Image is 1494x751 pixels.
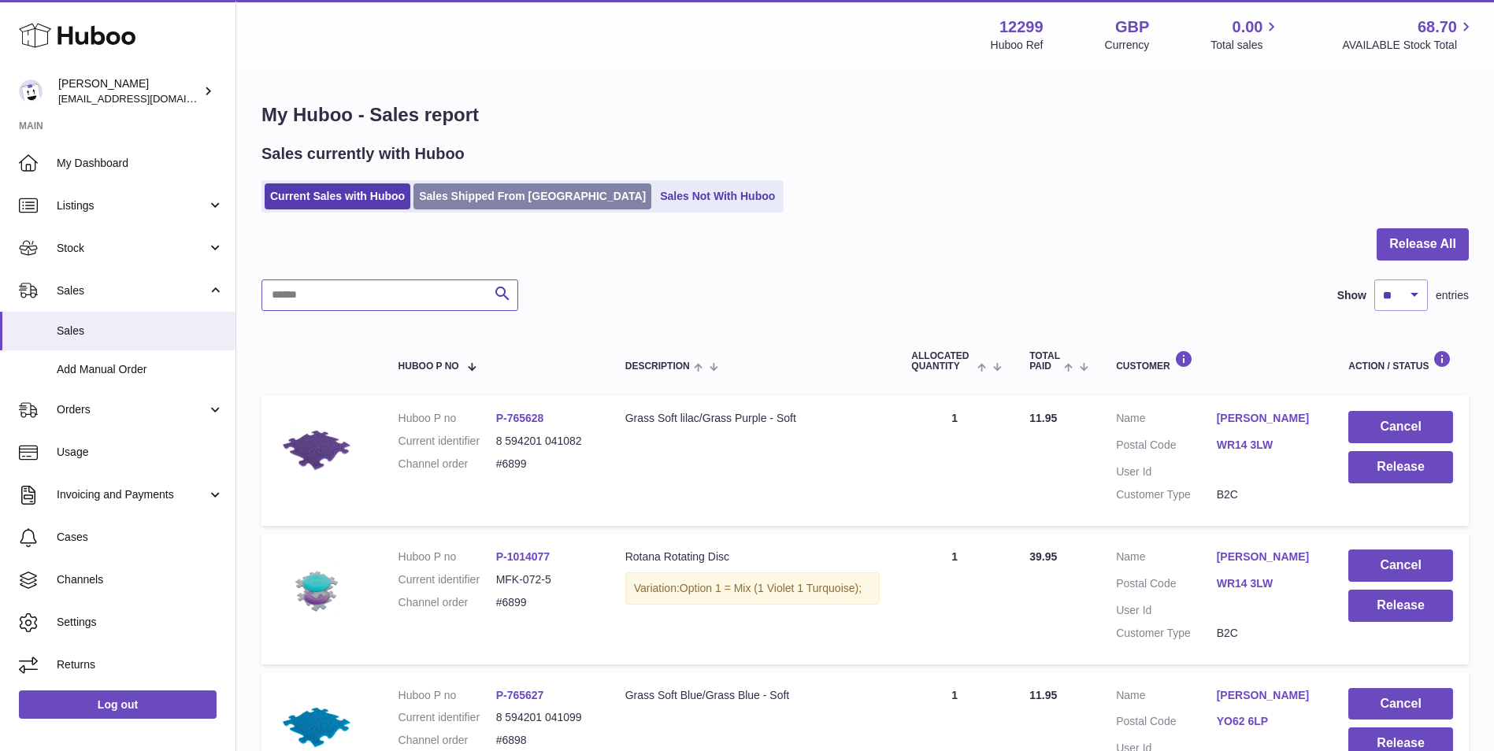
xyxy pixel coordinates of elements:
img: 122991684261693.jpg [277,411,356,490]
button: Cancel [1348,688,1453,720]
span: Add Manual Order [57,362,224,377]
span: My Dashboard [57,156,224,171]
dt: User Id [1116,603,1217,618]
a: P-765627 [496,689,544,701]
dt: Current identifier [399,572,496,587]
dt: Name [1116,411,1217,430]
span: Orders [57,402,207,417]
strong: 12299 [999,17,1044,38]
dt: Postal Code [1116,576,1217,595]
a: YO62 6LP [1217,714,1318,729]
dd: #6898 [496,733,594,748]
span: Stock [57,241,207,256]
a: P-765628 [496,412,544,424]
div: Huboo Ref [991,38,1044,53]
dt: Customer Type [1116,626,1217,641]
a: 68.70 AVAILABLE Stock Total [1342,17,1475,53]
button: Release [1348,451,1453,483]
a: Sales Shipped From [GEOGRAPHIC_DATA] [413,183,651,209]
span: AVAILABLE Stock Total [1342,38,1475,53]
span: 39.95 [1029,550,1057,563]
dd: B2C [1217,626,1318,641]
strong: GBP [1115,17,1149,38]
span: 11.95 [1029,412,1057,424]
span: Invoicing and Payments [57,487,207,502]
div: Rotana Rotating Disc [625,549,880,564]
span: Usage [57,445,224,460]
label: Show [1337,288,1366,303]
span: ALLOCATED Quantity [911,351,973,372]
img: 1.png [277,549,356,628]
div: Grass Soft lilac/Grass Purple - Soft [625,411,880,426]
dd: 8 594201 041099 [496,710,594,725]
dt: Postal Code [1116,438,1217,457]
dd: #6899 [496,457,594,472]
dt: Current identifier [399,710,496,725]
dt: Postal Code [1116,714,1217,733]
dt: Huboo P no [399,688,496,703]
a: [PERSON_NAME] [1217,688,1318,703]
dt: Name [1116,549,1217,568]
td: 1 [895,395,1014,526]
div: Customer [1116,350,1317,372]
span: Description [625,361,690,372]
dt: Channel order [399,595,496,610]
a: [PERSON_NAME] [1217,549,1318,564]
span: 0.00 [1233,17,1263,38]
dt: Huboo P no [399,411,496,426]
h1: My Huboo - Sales report [261,102,1469,128]
h2: Sales currently with Huboo [261,143,465,165]
div: Grass Soft Blue/Grass Blue - Soft [625,688,880,703]
a: WR14 3LW [1217,576,1318,591]
img: internalAdmin-12299@internal.huboo.com [19,80,43,103]
span: Sales [57,324,224,339]
dt: Channel order [399,733,496,748]
span: 68.70 [1418,17,1457,38]
span: Total paid [1029,351,1060,372]
span: Settings [57,615,224,630]
span: 11.95 [1029,689,1057,701]
div: Currency [1105,38,1150,53]
span: Channels [57,572,224,587]
dt: Huboo P no [399,549,496,564]
span: Listings [57,198,207,213]
button: Cancel [1348,549,1453,582]
span: Huboo P no [399,361,459,372]
dt: Name [1116,688,1217,707]
a: P-1014077 [496,550,551,563]
a: Current Sales with Huboo [265,183,410,209]
span: Total sales [1210,38,1281,53]
div: [PERSON_NAME] [58,76,200,106]
span: Sales [57,283,207,298]
dd: #6899 [496,595,594,610]
a: WR14 3LW [1217,438,1318,453]
button: Cancel [1348,411,1453,443]
a: [PERSON_NAME] [1217,411,1318,426]
a: Log out [19,690,217,719]
button: Release All [1377,228,1469,261]
button: Release [1348,590,1453,622]
dt: Current identifier [399,434,496,449]
dt: User Id [1116,464,1217,479]
a: Sales Not With Huboo [654,183,780,209]
span: Returns [57,657,224,672]
div: Action / Status [1348,350,1453,372]
span: [EMAIL_ADDRESS][DOMAIN_NAME] [58,92,232,105]
span: Option 1 = Mix (1 Violet 1 Turquoise); [680,582,862,594]
dd: 8 594201 041082 [496,434,594,449]
td: 1 [895,534,1014,664]
span: Cases [57,530,224,545]
a: 0.00 Total sales [1210,17,1281,53]
dt: Channel order [399,457,496,472]
dd: MFK-072-5 [496,572,594,587]
div: Variation: [625,572,880,605]
span: entries [1436,288,1469,303]
dt: Customer Type [1116,487,1217,502]
dd: B2C [1217,487,1318,502]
